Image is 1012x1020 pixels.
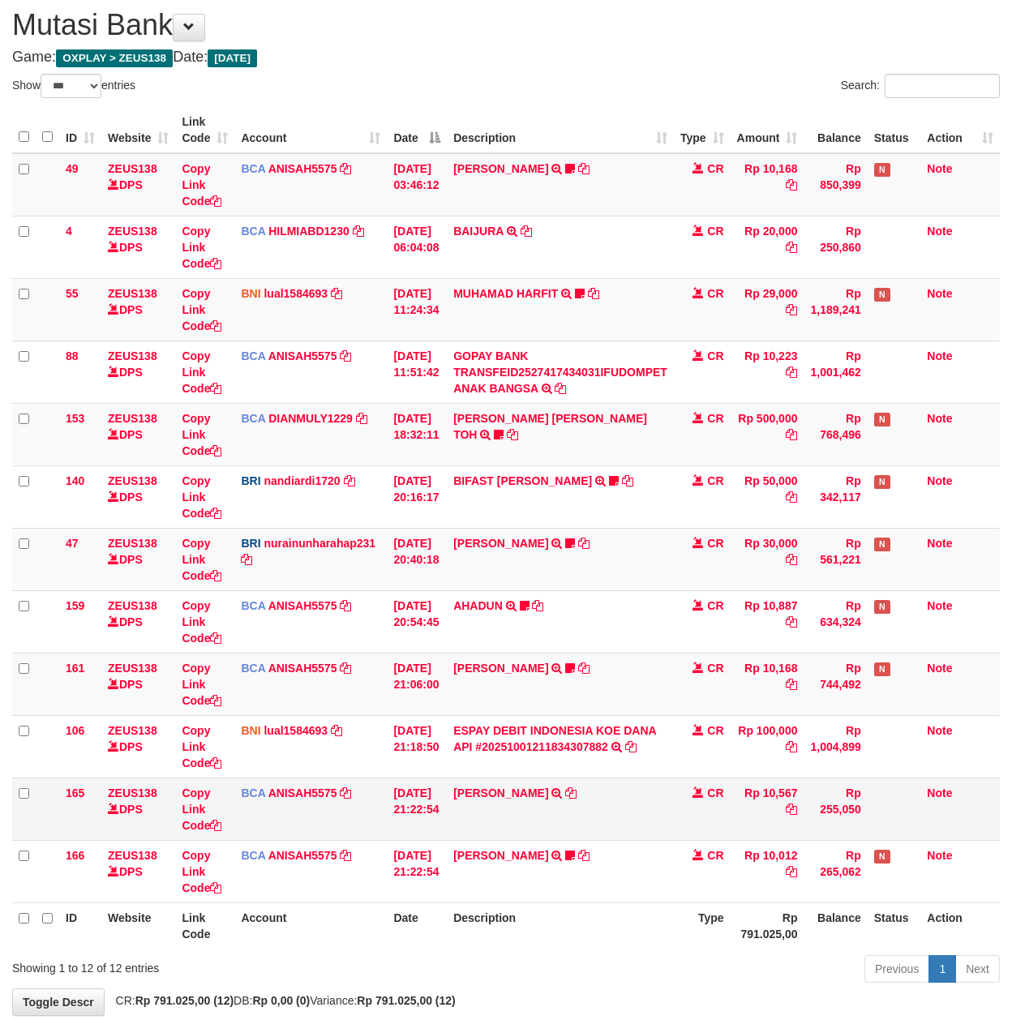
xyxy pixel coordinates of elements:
[387,341,447,403] td: [DATE] 11:51:42
[804,341,867,403] td: Rp 1,001,462
[101,465,175,528] td: DPS
[268,349,337,362] a: ANISAH5575
[268,786,337,799] a: ANISAH5575
[731,528,804,590] td: Rp 30,000
[268,225,349,238] a: HILMIABD1230
[182,162,221,208] a: Copy Link Code
[927,662,952,675] a: Note
[101,216,175,278] td: DPS
[12,9,1000,41] h1: Mutasi Bank
[108,225,157,238] a: ZEUS138
[521,225,532,238] a: Copy BAIJURA to clipboard
[108,474,157,487] a: ZEUS138
[59,902,101,949] th: ID
[707,849,723,862] span: CR
[268,599,337,612] a: ANISAH5575
[928,955,956,983] a: 1
[356,412,367,425] a: Copy DIANMULY1229 to clipboard
[731,715,804,778] td: Rp 100,000
[264,474,340,487] a: nandiardi1720
[241,162,265,175] span: BCA
[707,724,723,737] span: CR
[340,162,351,175] a: Copy ANISAH5575 to clipboard
[101,840,175,902] td: DPS
[786,241,797,254] a: Copy Rp 20,000 to clipboard
[927,162,952,175] a: Note
[12,954,410,976] div: Showing 1 to 12 of 12 entries
[786,491,797,504] a: Copy Rp 50,000 to clipboard
[331,287,342,300] a: Copy lual1584693 to clipboard
[453,724,656,753] a: ESPAY DEBIT INDONESIA KOE DANA API #20251001211834307882
[344,474,355,487] a: Copy nandiardi1720 to clipboard
[874,850,890,864] span: Has Note
[182,724,221,769] a: Copy Link Code
[108,162,157,175] a: ZEUS138
[353,225,364,238] a: Copy HILMIABD1230 to clipboard
[786,553,797,566] a: Copy Rp 30,000 to clipboard
[182,349,221,395] a: Copy Link Code
[707,162,723,175] span: CR
[208,49,257,67] span: [DATE]
[241,786,265,799] span: BCA
[731,153,804,216] td: Rp 10,168
[707,474,723,487] span: CR
[622,474,633,487] a: Copy BIFAST MUHAMMAD FIR to clipboard
[707,225,723,238] span: CR
[841,74,1000,98] label: Search:
[66,287,79,300] span: 55
[108,849,157,862] a: ZEUS138
[927,474,952,487] a: Note
[101,153,175,216] td: DPS
[268,662,337,675] a: ANISAH5575
[241,225,265,238] span: BCA
[447,902,674,949] th: Description
[182,225,221,270] a: Copy Link Code
[731,840,804,902] td: Rp 10,012
[453,287,558,300] a: MUHAMAD HARFIT
[175,902,234,949] th: Link Code
[264,724,328,737] a: lual1584693
[66,724,84,737] span: 106
[241,474,260,487] span: BRI
[804,465,867,528] td: Rp 342,117
[447,107,674,153] th: Description: activate to sort column ascending
[387,902,447,949] th: Date
[387,153,447,216] td: [DATE] 03:46:12
[268,849,337,862] a: ANISAH5575
[268,162,337,175] a: ANISAH5575
[101,107,175,153] th: Website: activate to sort column ascending
[340,786,351,799] a: Copy ANISAH5575 to clipboard
[555,382,566,395] a: Copy GOPAY BANK TRANSFEID2527417434031IFUDOMPET ANAK BANGSA to clipboard
[707,599,723,612] span: CR
[66,662,84,675] span: 161
[874,662,890,676] span: Has Note
[927,724,952,737] a: Note
[182,599,221,645] a: Copy Link Code
[108,662,157,675] a: ZEUS138
[101,528,175,590] td: DPS
[387,528,447,590] td: [DATE] 20:40:18
[874,413,890,426] span: Has Note
[453,537,548,550] a: [PERSON_NAME]
[175,107,234,153] th: Link Code: activate to sort column ascending
[674,902,731,949] th: Type
[264,287,328,300] a: lual1584693
[241,553,252,566] a: Copy nurainunharahap231 to clipboard
[625,740,637,753] a: Copy ESPAY DEBIT INDONESIA KOE DANA API #20251001211834307882 to clipboard
[182,287,221,332] a: Copy Link Code
[786,740,797,753] a: Copy Rp 100,000 to clipboard
[578,162,590,175] a: Copy INA PAUJANAH to clipboard
[182,662,221,707] a: Copy Link Code
[357,994,455,1007] strong: Rp 791.025,00 (12)
[804,403,867,465] td: Rp 768,496
[927,849,952,862] a: Note
[340,349,351,362] a: Copy ANISAH5575 to clipboard
[453,412,647,441] a: [PERSON_NAME] [PERSON_NAME] TOH
[101,341,175,403] td: DPS
[241,537,260,550] span: BRI
[101,403,175,465] td: DPS
[731,590,804,653] td: Rp 10,887
[507,428,518,441] a: Copy CARINA OCTAVIA TOH to clipboard
[864,955,929,983] a: Previous
[804,528,867,590] td: Rp 561,221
